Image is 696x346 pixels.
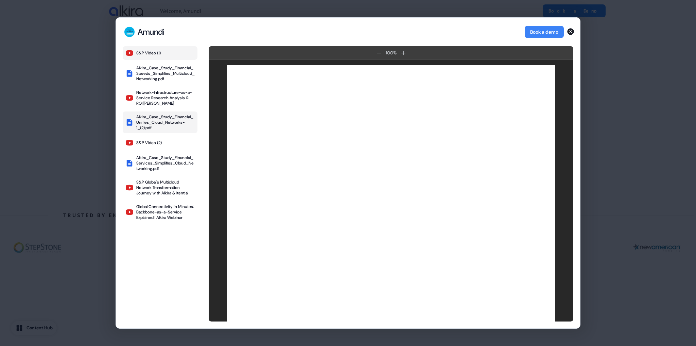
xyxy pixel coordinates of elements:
div: S&P Video (1) [136,50,161,56]
button: Book a demo [525,26,564,38]
button: Alkira_Case_Study_Financial_Unifies_Cloud_Networks-1_(2).pdf [123,111,197,133]
div: Amundi [138,27,164,37]
button: Alkira_Case_Study_Financial_Services_Simplifies_Cloud_Networking.pdf [123,152,197,174]
div: Network-Infrastructure-as-a-Service Research Analysis & ROI [PERSON_NAME] [136,90,195,106]
div: Alkira_Case_Study_Financial_Speeds_Simplifies_Multicloud_Networking.pdf [136,65,195,82]
div: Alkira_Case_Study_Financial_Services_Simplifies_Cloud_Networking.pdf [136,155,195,171]
div: S&P Video (2) [136,140,162,145]
div: S&P Global's Multicloud Network Transformation Journey with Alkira & Itential [136,179,195,196]
button: S&P Video (1) [123,46,197,60]
button: Network-Infrastructure-as-a-Service Research Analysis & ROI [PERSON_NAME] [123,87,197,109]
div: Alkira_Case_Study_Financial_Unifies_Cloud_Networks-1_(2).pdf [136,114,195,131]
div: 100 % [384,50,398,56]
iframe: YouTube video player [3,3,224,132]
div: Global Connectivity in Minutes: Backbone-as-a-Service Explained | Alkira Webinar [136,204,195,220]
button: S&P Video (2) [123,136,197,150]
button: Alkira_Case_Study_Financial_Speeds_Simplifies_Multicloud_Networking.pdf [123,63,197,84]
button: S&P Global's Multicloud Network Transformation Journey with Alkira & Itential [123,177,197,198]
button: Global Connectivity in Minutes: Backbone-as-a-Service Explained | Alkira Webinar [123,201,197,223]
